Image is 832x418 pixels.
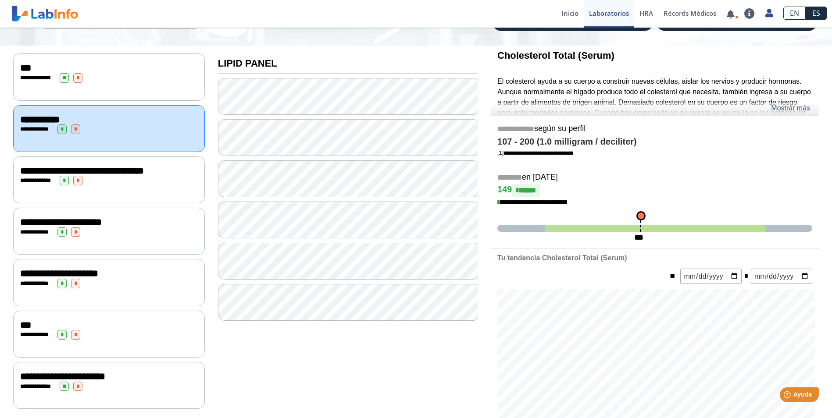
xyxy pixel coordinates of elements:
input: mm/dd/yyyy [680,269,742,284]
b: LIPID PANEL [218,58,277,69]
b: Cholesterol Total (Serum) [497,50,614,61]
input: mm/dd/yyyy [751,269,812,284]
h5: según su perfil [497,124,812,134]
h4: 149 [497,184,812,197]
a: [1] [497,149,574,156]
p: El colesterol ayuda a su cuerpo a construir nuevas células, aislar los nervios y producir hormona... [497,76,812,149]
iframe: Help widget launcher [754,384,822,408]
b: Tu tendencia Cholesterol Total (Serum) [497,254,627,262]
a: EN [783,7,806,20]
a: Mostrar más [771,103,810,113]
span: HRA [639,9,653,18]
a: ES [806,7,827,20]
h4: 107 - 200 (1.0 milligram / deciliter) [497,137,812,147]
h5: en [DATE] [497,173,812,183]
